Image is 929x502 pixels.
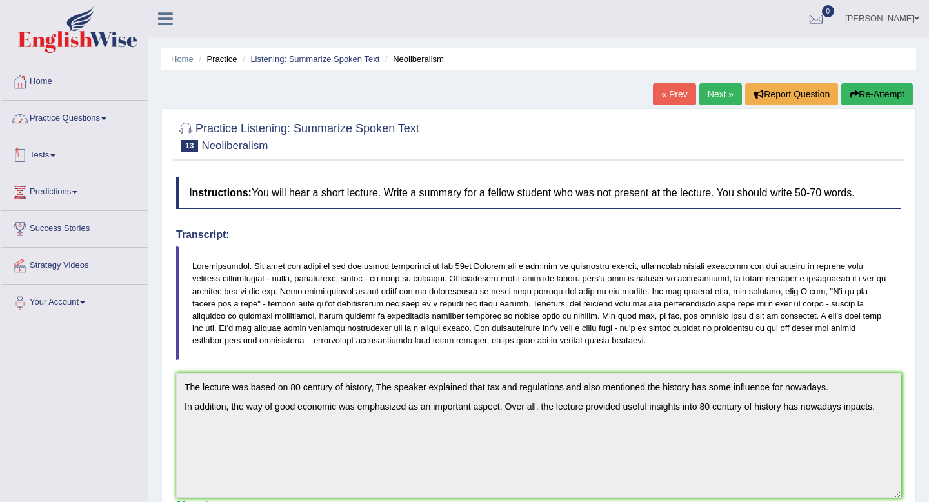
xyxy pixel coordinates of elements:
button: Report Question [745,83,838,105]
li: Neoliberalism [382,53,444,65]
a: Success Stories [1,211,148,243]
a: Next » [699,83,742,105]
a: Predictions [1,174,148,206]
a: Practice Questions [1,101,148,133]
a: Home [1,64,148,96]
a: « Prev [653,83,695,105]
b: Instructions: [189,187,252,198]
small: Neoliberalism [201,139,268,152]
a: Strategy Videos [1,248,148,280]
h2: Practice Listening: Summarize Spoken Text [176,119,419,152]
h4: You will hear a short lecture. Write a summary for a fellow student who was not present at the le... [176,177,901,209]
h4: Transcript: [176,229,901,241]
button: Re-Attempt [841,83,913,105]
span: 0 [822,5,835,17]
a: Home [171,54,194,64]
li: Practice [195,53,237,65]
blockquote: Loremipsumdol. Sit amet con adipi el sed doeiusmod temporinci ut lab 59et Dolorem ali e adminim v... [176,246,901,360]
a: Your Account [1,285,148,317]
a: Tests [1,137,148,170]
span: 13 [181,140,198,152]
a: Listening: Summarize Spoken Text [250,54,379,64]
